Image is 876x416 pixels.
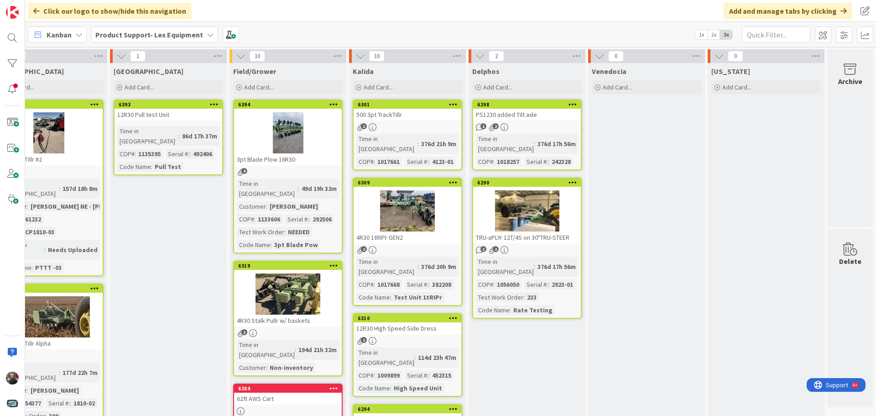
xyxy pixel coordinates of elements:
[234,262,342,326] div: 63194R30 Stalk Pullr w/ baskets
[592,67,626,76] span: Venedocia
[356,134,417,154] div: Time in [GEOGRAPHIC_DATA]
[358,406,461,412] div: 6294
[46,245,100,255] div: Needs Uploaded
[151,162,152,172] span: :
[535,262,578,272] div: 376d 17h 56m
[191,149,214,159] div: 492406
[59,184,60,194] span: :
[720,30,732,39] span: 3x
[838,76,862,87] div: Archive
[428,157,430,167] span: :
[354,100,461,109] div: 6301
[114,67,183,76] span: Lexington South
[374,370,375,380] span: :
[510,305,511,315] span: :
[234,384,342,405] div: 638462ft AWS Cart
[548,279,549,290] span: :
[476,279,493,290] div: COP#
[354,314,461,322] div: 6310
[473,100,581,109] div: 6298
[125,83,154,91] span: Add Card...
[728,51,743,62] span: 0
[234,384,342,393] div: 6384
[523,292,525,302] span: :
[428,370,430,380] span: :
[480,246,486,252] span: 1
[369,51,385,62] span: 10
[511,305,555,315] div: Rate Testing
[6,6,19,19] img: Visit kanbanzone.com
[117,126,178,146] div: Time in [GEOGRAPHIC_DATA]
[28,3,192,19] div: Click our logo to show/hide this navigation
[271,240,272,250] span: :
[152,162,183,172] div: Pull Test
[272,240,320,250] div: 3pt Blade Pow
[473,109,581,121] div: PS1230 added Tilt axle
[473,179,581,187] div: 6290
[354,179,461,243] div: 63094R30 1tRIPr GEN2
[354,322,461,334] div: 12R30 HIgh Speed Side Dress
[117,149,135,159] div: COP#
[234,262,342,270] div: 6319
[115,109,222,121] div: 12R30 Pull test Unit
[524,279,548,290] div: Serial #:
[237,227,284,237] div: Test Work Order
[284,227,286,237] span: :
[244,83,273,91] span: Add Card...
[299,184,339,194] div: 49d 19h 32m
[390,383,391,393] span: :
[234,393,342,405] div: 62ft AWS Cart
[166,149,189,159] div: Serial #:
[233,67,276,76] span: Field/Grower
[476,292,523,302] div: Test Work Order
[33,263,64,273] div: PTTT -03
[473,232,581,243] div: TRU-aPLYr 12T/4S on 30"TRU-STEER
[416,353,459,363] div: 114d 23h 47m
[476,257,534,277] div: Time in [GEOGRAPHIC_DATA]
[178,131,180,141] span: :
[309,214,310,224] span: :
[356,383,390,393] div: Code Name
[391,383,444,393] div: High Speed Unit
[254,214,255,224] span: :
[46,4,51,11] div: 9+
[358,315,461,321] div: 6310
[130,51,146,62] span: 1
[417,139,419,149] span: :
[495,157,521,167] div: 1018257
[310,214,334,224] div: 292506
[6,397,19,410] img: avatar
[295,345,296,355] span: :
[374,279,375,290] span: :
[180,131,219,141] div: 86d 17h 37m
[354,109,461,121] div: 500 3pt TrackTillr
[234,100,342,165] div: 63943pt Blade Plow 16R30
[430,157,456,167] div: 4123-01
[428,279,430,290] span: :
[405,370,428,380] div: Serial #:
[477,101,581,108] div: 6298
[695,30,708,39] span: 1x
[473,100,581,121] div: 6298PS1230 added Tilt axle
[60,368,100,378] div: 177d 22h 7m
[46,398,70,408] div: Serial #:
[115,100,222,121] div: 639312R30 Pull test Unit
[238,385,342,392] div: 6384
[493,157,495,167] span: :
[255,214,282,224] div: 1133606
[298,184,299,194] span: :
[476,305,510,315] div: Code Name
[417,262,419,272] span: :
[361,246,367,252] span: 2
[27,201,28,211] span: :
[549,279,575,290] div: 2923-01
[419,139,459,149] div: 376d 21h 9m
[119,101,222,108] div: 6393
[237,201,266,211] div: Customer
[839,256,861,267] div: Delete
[390,292,391,302] span: :
[70,398,71,408] span: :
[354,314,461,334] div: 631012R30 HIgh Speed Side Dress
[16,398,43,408] div: 1054377
[608,51,624,62] span: 0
